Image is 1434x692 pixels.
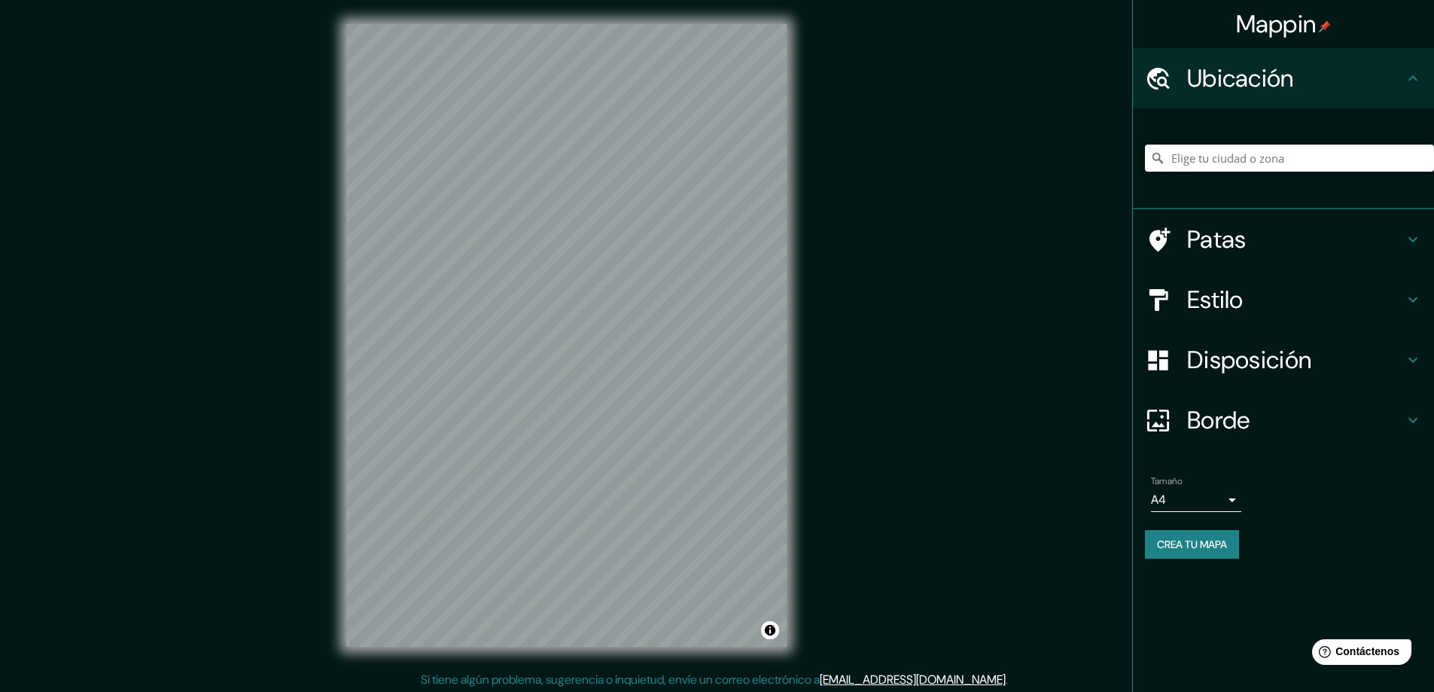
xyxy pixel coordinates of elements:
[1319,20,1331,32] img: pin-icon.png
[1300,633,1417,675] iframe: Lanzador de widgets de ayuda
[421,672,820,687] font: Si tiene algún problema, sugerencia o inquietud, envíe un correo electrónico a
[1187,62,1294,94] font: Ubicación
[1133,270,1434,330] div: Estilo
[1133,330,1434,390] div: Disposición
[1151,475,1182,487] font: Tamaño
[1187,404,1250,436] font: Borde
[1133,390,1434,450] div: Borde
[1187,284,1244,316] font: Estilo
[1133,48,1434,108] div: Ubicación
[1187,224,1247,255] font: Patas
[1187,344,1311,376] font: Disposición
[1151,492,1166,508] font: A4
[1145,145,1434,172] input: Elige tu ciudad o zona
[346,24,787,647] canvas: Mapa
[820,672,1006,687] a: [EMAIL_ADDRESS][DOMAIN_NAME]
[1236,8,1317,40] font: Mappin
[1133,209,1434,270] div: Patas
[1151,488,1241,512] div: A4
[1008,671,1010,687] font: .
[1010,671,1013,687] font: .
[1145,530,1239,559] button: Crea tu mapa
[1006,672,1008,687] font: .
[761,621,779,639] button: Activar o desactivar atribución
[1157,538,1227,551] font: Crea tu mapa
